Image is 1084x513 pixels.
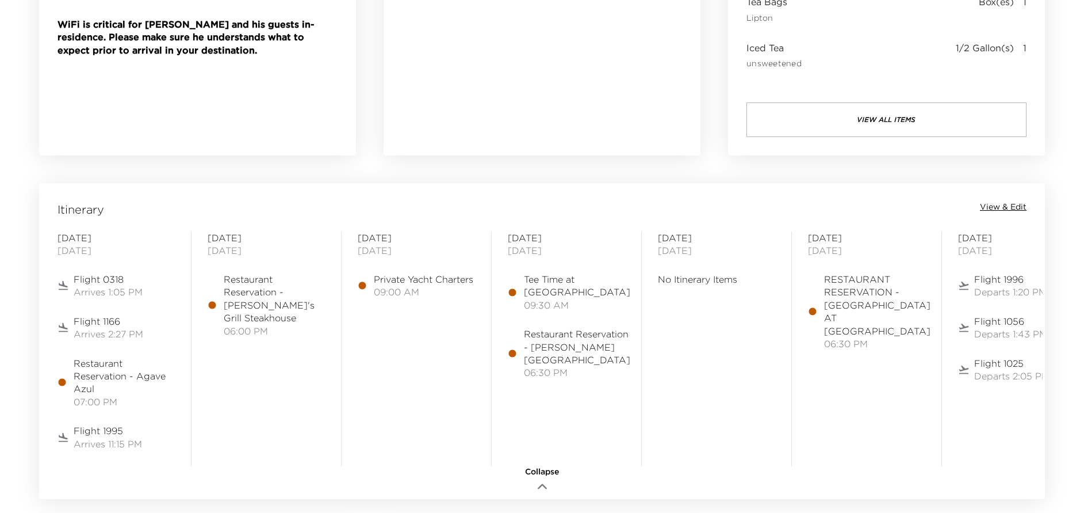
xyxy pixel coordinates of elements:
[958,231,1075,244] span: [DATE]
[824,337,930,350] span: 06:30 PM
[746,59,802,69] span: unsweetened
[58,231,175,244] span: [DATE]
[658,244,775,257] span: [DATE]
[974,273,1047,286] span: Flight 1996
[974,328,1047,340] span: Departs 1:43 PM
[974,286,1047,298] span: Departs 1:20 PM
[808,244,925,257] span: [DATE]
[524,366,630,379] span: 06:30 PM
[208,244,325,257] span: [DATE]
[58,202,104,218] span: Itinerary
[1023,41,1026,69] span: 1
[658,273,775,286] span: No Itinerary Items
[74,438,142,450] span: Arrives 11:15 PM
[224,325,325,337] span: 06:00 PM
[524,328,630,366] span: Restaurant Reservation - [PERSON_NAME][GEOGRAPHIC_DATA]
[808,231,925,244] span: [DATE]
[974,370,1049,382] span: Departs 2:05 PM
[208,231,325,244] span: [DATE]
[746,13,787,24] span: Lipton
[74,396,175,408] span: 07:00 PM
[74,273,143,286] span: Flight 0318
[824,273,930,337] span: RESTAURANT RESERVATION - [GEOGRAPHIC_DATA] AT [GEOGRAPHIC_DATA]
[958,244,1075,257] span: [DATE]
[74,315,143,328] span: Flight 1166
[746,102,1026,137] button: view all items
[524,299,630,311] span: 09:30 AM
[58,244,175,257] span: [DATE]
[74,328,143,340] span: Arrives 2:27 PM
[972,88,1012,115] span: Bottle(s)
[74,357,175,396] span: Restaurant Reservation - Agave Azul
[374,273,473,286] span: Private Yacht Charters
[658,231,775,244] span: [DATE]
[980,202,1026,213] button: View & Edit
[74,424,142,437] span: Flight 1995
[508,231,625,244] span: [DATE]
[525,466,559,478] span: Collapse
[974,315,1047,328] span: Flight 1056
[58,18,315,56] b: WiFi is critical for [PERSON_NAME] and his guests in-residence. Please make sure he understands w...
[514,466,571,493] button: Collapse
[956,41,1014,69] span: 1/2 Gallon(s)
[74,286,143,298] span: Arrives 1:05 PM
[358,244,475,257] span: [DATE]
[508,244,625,257] span: [DATE]
[1021,88,1026,115] span: 6
[358,231,475,244] span: [DATE]
[746,41,802,54] span: Iced Tea
[374,286,473,298] span: 09:00 AM
[974,357,1049,370] span: Flight 1025
[224,273,325,325] span: Restaurant Reservation - [PERSON_NAME]'s Grill Steakhouse
[746,88,800,100] span: Beer
[524,273,630,299] span: Tee Time at [GEOGRAPHIC_DATA]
